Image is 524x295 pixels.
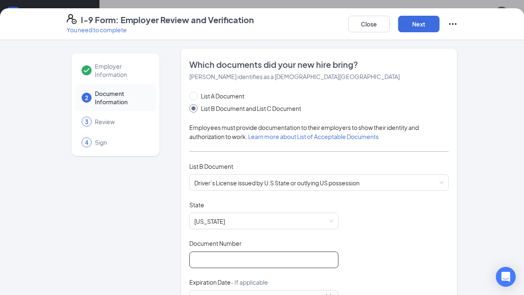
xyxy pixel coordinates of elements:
[194,175,444,190] span: Driver’s License issued by U.S State or outlying US possession
[67,26,254,34] p: You need to complete
[189,278,268,286] span: Expiration Date
[67,14,77,24] svg: FormI9EVerifyIcon
[95,118,148,126] span: Review
[82,65,92,75] svg: Checkmark
[95,89,148,106] span: Document Information
[85,94,88,102] span: 2
[189,124,419,140] span: Employees must provide documentation to their employers to show their identity and authorization ...
[85,118,88,126] span: 3
[248,133,379,140] a: Learn more about List of Acceptable Documents
[398,16,439,32] button: Next
[81,14,254,26] h4: I-9 Form: Employer Review and Verification
[496,267,516,287] div: Open Intercom Messenger
[85,138,88,146] span: 4
[198,91,248,101] span: List A Document
[231,278,268,286] span: - If applicable
[448,19,458,29] svg: Ellipses
[95,138,148,146] span: Sign
[198,104,304,113] span: List B Document and List C Document
[189,163,233,170] span: List B Document
[348,16,390,32] button: Close
[189,201,204,209] span: State
[189,59,449,70] span: Which documents did your new hire bring?
[194,213,333,229] span: Texas
[189,73,400,80] span: [PERSON_NAME] identifies as a [DEMOGRAPHIC_DATA][GEOGRAPHIC_DATA]
[189,239,241,247] span: Document Number
[95,62,148,79] span: Employer Information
